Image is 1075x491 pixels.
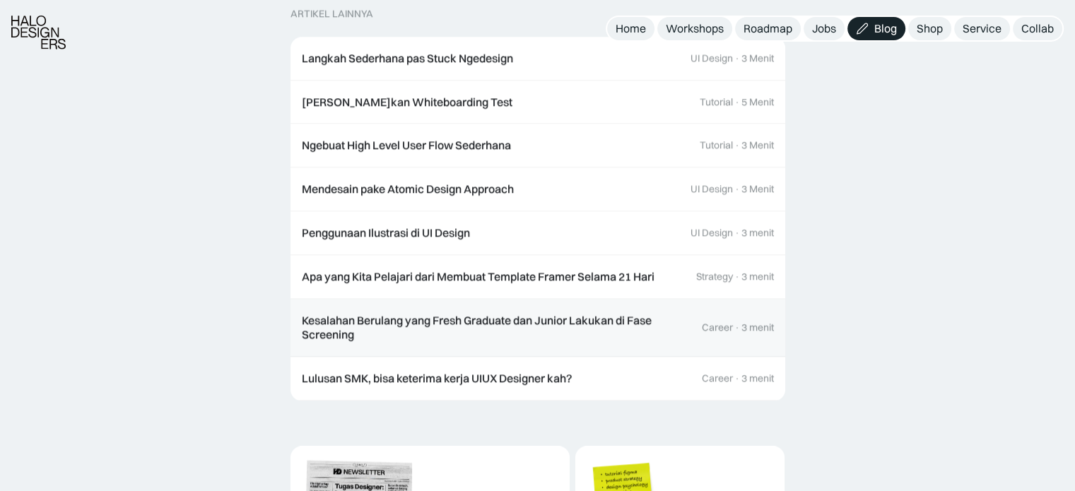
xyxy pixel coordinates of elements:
div: 5 Menit [741,96,774,108]
div: 3 Menit [741,52,774,64]
div: 3 Menit [741,183,774,195]
div: · [734,52,740,64]
a: Lulusan SMK, bisa keterima kerja UIUX Designer kah?Career·3 menit [290,357,785,401]
div: Workshops [666,21,724,36]
div: 3 menit [741,372,774,384]
div: UI Design [691,227,733,239]
div: · [734,227,740,239]
div: Career [702,372,733,384]
div: · [734,96,740,108]
div: Langkah Sederhana pas Stuck Ngedesign [302,51,513,66]
div: Penggunaan Ilustrasi di UI Design [302,225,470,240]
a: Langkah Sederhana pas Stuck NgedesignUI Design·3 Menit [290,37,785,81]
div: Service [963,21,1001,36]
div: Jobs [812,21,836,36]
div: Kesalahan Berulang yang Fresh Graduate dan Junior Lakukan di Fase Screening [302,313,688,343]
div: Tutorial [700,139,733,151]
a: Penggunaan Ilustrasi di UI DesignUI Design·3 menit [290,211,785,255]
div: · [734,271,740,283]
div: 3 menit [741,321,774,333]
div: 3 menit [741,227,774,239]
div: ARTIKEL LAINNYA [290,8,373,20]
div: 3 Menit [741,139,774,151]
div: Home [616,21,646,36]
div: UI Design [691,52,733,64]
a: Workshops [657,17,732,40]
a: Kesalahan Berulang yang Fresh Graduate dan Junior Lakukan di Fase ScreeningCareer·3 menit [290,299,785,357]
a: Shop [908,17,951,40]
div: · [734,321,740,333]
a: Mendesain pake Atomic Design ApproachUI Design·3 Menit [290,167,785,211]
div: Strategy [696,271,733,283]
a: Home [607,17,654,40]
a: Ngebuat High Level User Flow SederhanaTutorial·3 Menit [290,124,785,167]
div: · [734,183,740,195]
div: Tutorial [700,96,733,108]
a: Roadmap [735,17,801,40]
a: [PERSON_NAME]kan Whiteboarding TestTutorial·5 Menit [290,81,785,124]
a: Jobs [804,17,845,40]
div: Roadmap [744,21,792,36]
div: Ngebuat High Level User Flow Sederhana [302,138,511,153]
a: Collab [1013,17,1062,40]
div: Apa yang Kita Pelajari dari Membuat Template Framer Selama 21 Hari [302,269,654,284]
div: Mendesain pake Atomic Design Approach [302,182,514,196]
div: Collab [1021,21,1054,36]
div: · [734,139,740,151]
div: Blog [874,21,897,36]
div: · [734,372,740,384]
a: Apa yang Kita Pelajari dari Membuat Template Framer Selama 21 HariStrategy·3 menit [290,255,785,299]
div: Lulusan SMK, bisa keterima kerja UIUX Designer kah? [302,371,572,386]
div: Shop [917,21,943,36]
a: Service [954,17,1010,40]
a: Blog [847,17,905,40]
div: 3 menit [741,271,774,283]
div: Career [702,321,733,333]
div: [PERSON_NAME]kan Whiteboarding Test [302,95,512,110]
div: UI Design [691,183,733,195]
